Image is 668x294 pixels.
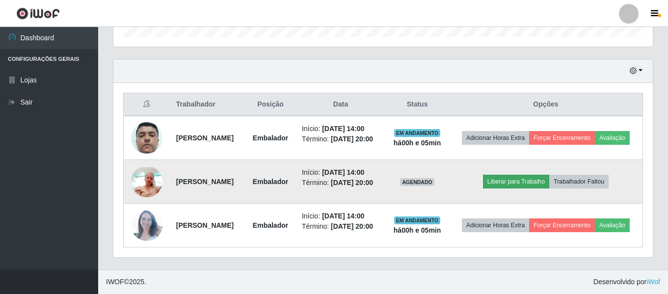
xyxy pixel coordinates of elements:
[595,131,630,145] button: Avaliação
[253,221,288,229] strong: Embalador
[394,216,441,224] span: EM ANDAMENTO
[302,124,379,134] li: Início:
[483,175,549,188] button: Liberar para Trabalho
[400,178,434,186] span: AGENDADO
[296,93,385,116] th: Data
[322,125,364,133] time: [DATE] 14:00
[131,110,162,166] img: 1697820743955.jpeg
[593,277,660,287] span: Desenvolvido por
[302,221,379,232] li: Término:
[131,160,162,202] img: 1704221939354.jpeg
[529,218,595,232] button: Forçar Encerramento
[302,211,379,221] li: Início:
[549,175,609,188] button: Trabalhador Faltou
[394,129,441,137] span: EM ANDAMENTO
[131,210,162,241] img: 1708277491646.jpeg
[253,178,288,186] strong: Embalador
[176,221,234,229] strong: [PERSON_NAME]
[529,131,595,145] button: Forçar Encerramento
[322,212,364,220] time: [DATE] 14:00
[646,278,660,286] a: iWof
[462,131,529,145] button: Adicionar Horas Extra
[302,167,379,178] li: Início:
[245,93,296,116] th: Posição
[322,168,364,176] time: [DATE] 14:00
[176,134,234,142] strong: [PERSON_NAME]
[253,134,288,142] strong: Embalador
[302,178,379,188] li: Término:
[331,179,373,187] time: [DATE] 20:00
[16,7,60,20] img: CoreUI Logo
[394,226,441,234] strong: há 00 h e 05 min
[176,178,234,186] strong: [PERSON_NAME]
[106,277,146,287] span: © 2025 .
[449,93,643,116] th: Opções
[106,278,124,286] span: IWOF
[331,222,373,230] time: [DATE] 20:00
[302,134,379,144] li: Término:
[385,93,449,116] th: Status
[331,135,373,143] time: [DATE] 20:00
[394,139,441,147] strong: há 00 h e 05 min
[170,93,245,116] th: Trabalhador
[595,218,630,232] button: Avaliação
[462,218,529,232] button: Adicionar Horas Extra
